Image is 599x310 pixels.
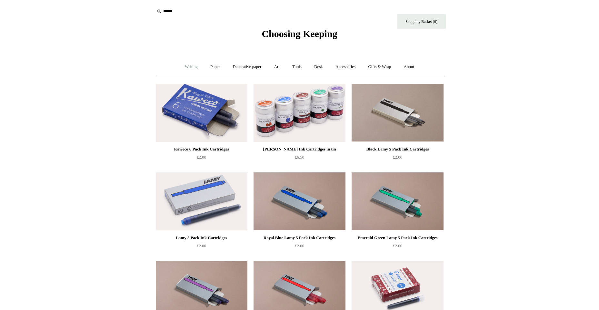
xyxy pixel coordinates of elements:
[156,234,247,260] a: Lamy 5 Pack Ink Cartridges £2.00
[398,58,420,75] a: About
[353,145,442,153] div: Black Lamy 5 Pack Ink Cartridges
[254,84,345,142] img: J. Herbin Ink Cartridges in tin
[268,58,285,75] a: Art
[156,84,247,142] a: Kaweco 6 Pack Ink Cartridges Kaweco 6 Pack Ink Cartridges
[255,145,344,153] div: [PERSON_NAME] Ink Cartridges in tin
[254,145,345,172] a: [PERSON_NAME] Ink Cartridges in tin £6.50
[352,234,443,260] a: Emerald Green Lamy 5 Pack Ink Cartridges £2.00
[262,34,337,38] a: Choosing Keeping
[352,172,443,230] img: Emerald Green Lamy 5 Pack Ink Cartridges
[295,155,304,160] span: £6.50
[254,234,345,260] a: Royal Blue Lamy 5 Pack Ink Cartridges £2.00
[352,84,443,142] a: Black Lamy 5 Pack Ink Cartridges Black Lamy 5 Pack Ink Cartridges
[295,243,304,248] span: £2.00
[157,234,246,242] div: Lamy 5 Pack Ink Cartridges
[308,58,329,75] a: Desk
[156,172,247,230] a: Lamy 5 Pack Ink Cartridges Lamy 5 Pack Ink Cartridges
[393,155,402,160] span: £2.00
[157,145,246,153] div: Kaweco 6 Pack Ink Cartridges
[362,58,397,75] a: Gifts & Wrap
[227,58,267,75] a: Decorative paper
[352,145,443,172] a: Black Lamy 5 Pack Ink Cartridges £2.00
[197,243,206,248] span: £2.00
[156,172,247,230] img: Lamy 5 Pack Ink Cartridges
[179,58,204,75] a: Writing
[254,172,345,230] a: Royal Blue Lamy 5 Pack Ink Cartridges Royal Blue Lamy 5 Pack Ink Cartridges
[156,84,247,142] img: Kaweco 6 Pack Ink Cartridges
[197,155,206,160] span: £2.00
[262,28,337,39] span: Choosing Keeping
[286,58,307,75] a: Tools
[393,243,402,248] span: £2.00
[254,172,345,230] img: Royal Blue Lamy 5 Pack Ink Cartridges
[330,58,361,75] a: Accessories
[397,14,446,29] a: Shopping Basket (0)
[254,84,345,142] a: J. Herbin Ink Cartridges in tin J. Herbin Ink Cartridges in tin
[353,234,442,242] div: Emerald Green Lamy 5 Pack Ink Cartridges
[156,145,247,172] a: Kaweco 6 Pack Ink Cartridges £2.00
[352,84,443,142] img: Black Lamy 5 Pack Ink Cartridges
[352,172,443,230] a: Emerald Green Lamy 5 Pack Ink Cartridges Emerald Green Lamy 5 Pack Ink Cartridges
[205,58,226,75] a: Paper
[255,234,344,242] div: Royal Blue Lamy 5 Pack Ink Cartridges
